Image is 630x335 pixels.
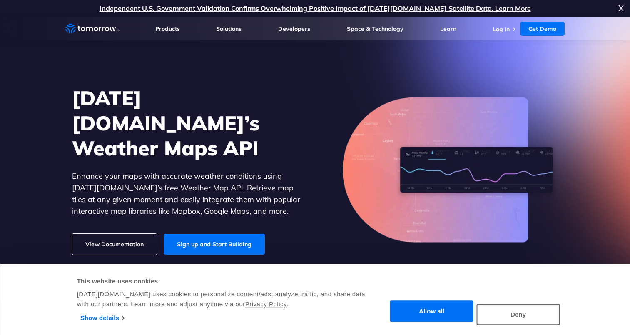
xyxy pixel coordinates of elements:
[245,300,287,307] a: Privacy Policy
[65,22,120,35] a: Home link
[477,304,560,325] button: Deny
[155,25,180,32] a: Products
[72,85,301,160] h1: [DATE][DOMAIN_NAME]’s Weather Maps API
[278,25,310,32] a: Developers
[100,4,531,12] a: Independent U.S. Government Validation Confirms Overwhelming Positive Impact of [DATE][DOMAIN_NAM...
[440,25,456,32] a: Learn
[493,25,510,33] a: Log In
[164,234,265,255] a: Sign up and Start Building
[72,170,301,217] p: Enhance your maps with accurate weather conditions using [DATE][DOMAIN_NAME]’s free Weather Map A...
[216,25,242,32] a: Solutions
[80,312,124,324] a: Show details
[77,276,366,286] div: This website uses cookies
[520,22,565,36] a: Get Demo
[77,289,366,309] div: [DATE][DOMAIN_NAME] uses cookies to personalize content/ads, analyze traffic, and share data with...
[390,301,473,322] button: Allow all
[347,25,403,32] a: Space & Technology
[72,234,157,255] a: View Documentation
